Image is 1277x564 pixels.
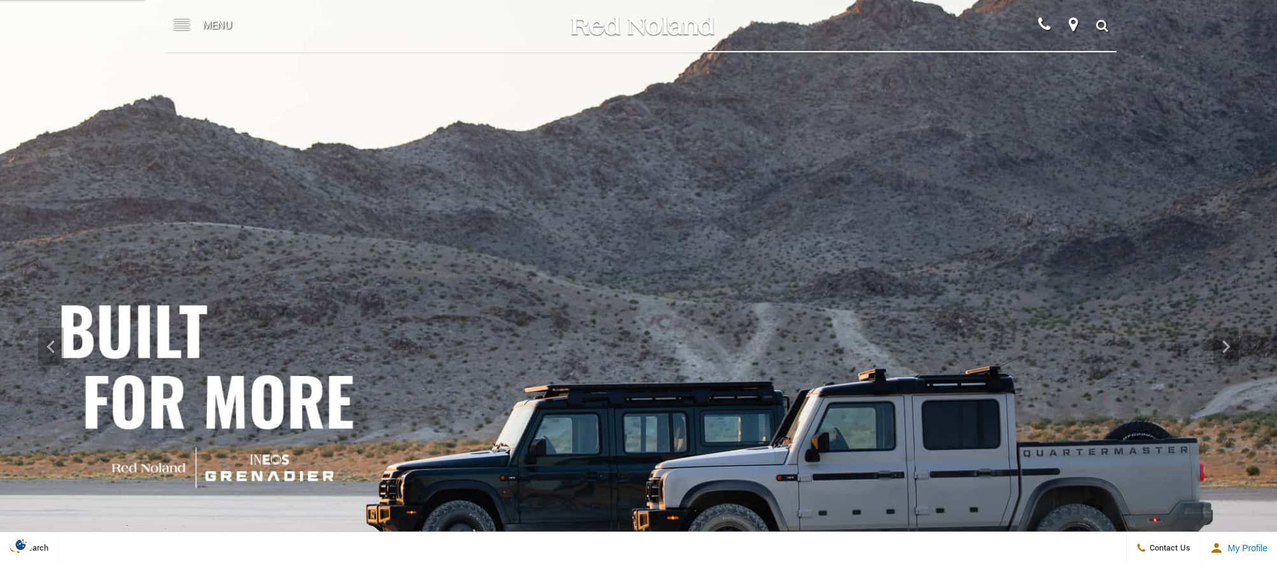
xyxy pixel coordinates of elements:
[38,328,64,366] div: Previous
[1213,328,1239,366] div: Next
[1223,543,1267,553] span: My Profile
[1201,532,1277,564] button: Open user profile menu
[6,538,36,551] section: Click to Open Cookie Consent Modal
[1146,542,1190,554] span: Contact Us
[6,538,36,551] img: Opt-Out Icon
[569,15,715,37] img: Red Noland Auto Group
